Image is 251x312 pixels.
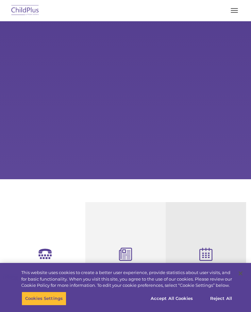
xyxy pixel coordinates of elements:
[147,292,196,305] button: Accept All Cookies
[22,292,66,305] button: Cookies Settings
[201,292,242,305] button: Reject All
[233,266,248,281] button: Close
[10,3,41,18] img: ChildPlus by Procare Solutions
[21,269,233,289] div: This website uses cookies to create a better user experience, provide statistics about user visit...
